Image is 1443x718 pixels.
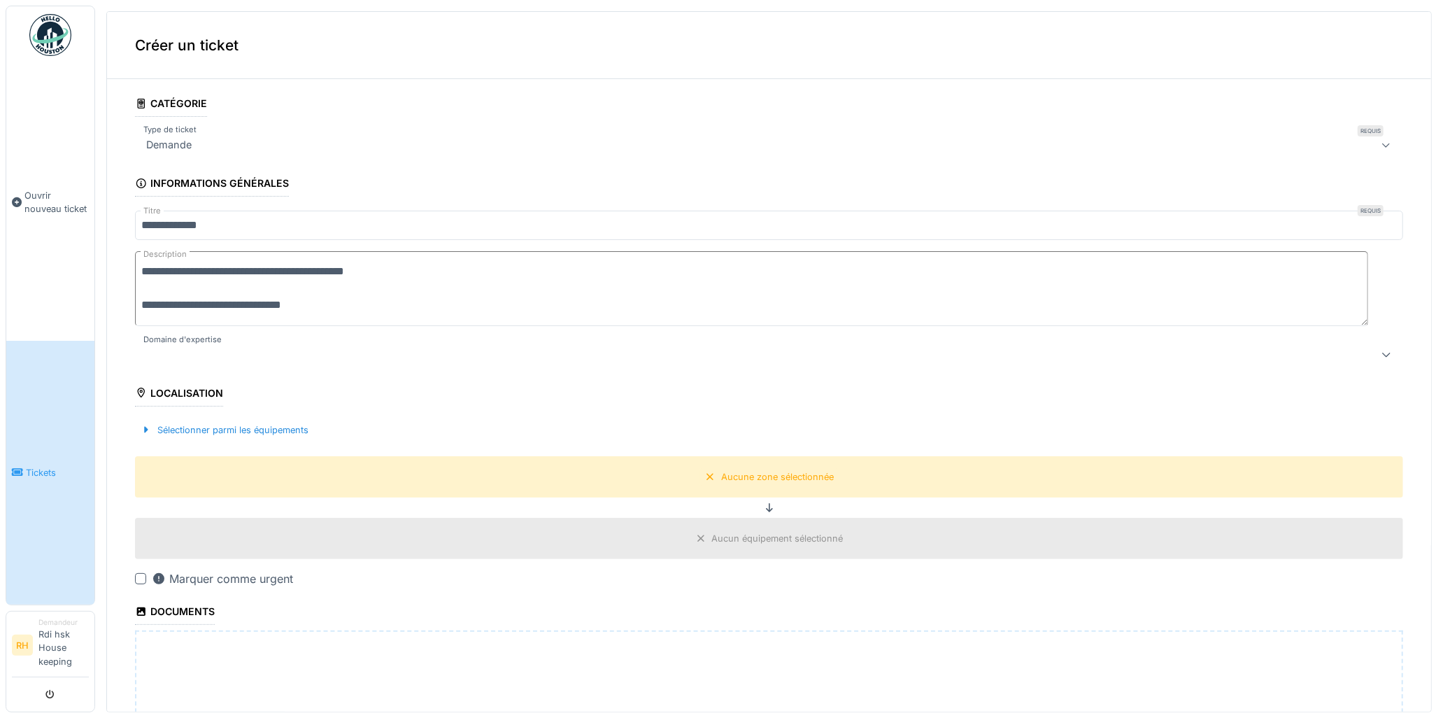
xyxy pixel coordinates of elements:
[107,12,1431,79] div: Créer un ticket
[1358,205,1384,216] div: Requis
[141,205,164,217] label: Titre
[721,470,834,484] div: Aucune zone sélectionnée
[135,173,289,197] div: Informations générales
[141,124,199,136] label: Type de ticket
[141,246,190,263] label: Description
[12,635,33,656] li: RH
[135,93,207,117] div: Catégorie
[6,341,94,605] a: Tickets
[712,532,844,545] div: Aucun équipement sélectionné
[38,617,89,628] div: Demandeur
[135,601,215,625] div: Documents
[29,14,71,56] img: Badge_color-CXgf-gQk.svg
[135,421,314,439] div: Sélectionner parmi les équipements
[141,334,225,346] label: Domaine d'expertise
[12,617,89,677] a: RH DemandeurRdi hsk House keeping
[26,466,89,479] span: Tickets
[152,570,293,587] div: Marquer comme urgent
[141,136,197,153] div: Demande
[135,383,223,407] div: Localisation
[6,64,94,341] a: Ouvrir nouveau ticket
[38,617,89,674] li: Rdi hsk House keeping
[1358,125,1384,136] div: Requis
[24,189,89,216] span: Ouvrir nouveau ticket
